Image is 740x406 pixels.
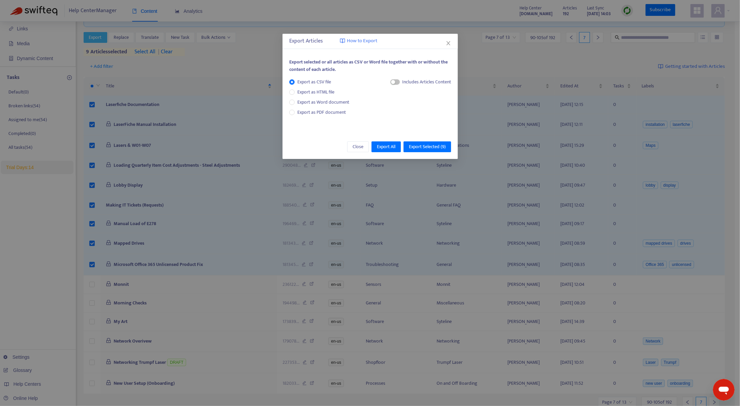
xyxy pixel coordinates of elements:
span: Export All [377,143,395,151]
span: Export as HTML file [295,88,337,96]
button: Close [347,141,369,152]
button: Export All [372,141,401,152]
span: Export as CSV file [295,78,334,86]
button: Close [445,39,452,47]
button: Export Selected (9) [404,141,451,152]
iframe: Button to launch messaging window [713,379,735,401]
a: How to Export [340,37,377,45]
img: image-link [340,38,345,44]
span: close [446,40,451,46]
span: Close [353,143,363,151]
span: Export selected or all articles as CSV or Word file together with or without the content of each ... [289,58,448,73]
div: Includes Articles Content [402,78,451,86]
div: Export Articles [289,37,451,45]
span: Export as PDF document [297,108,346,116]
span: Export Selected ( 9 ) [409,143,446,151]
span: How to Export [347,37,377,45]
span: Export as Word document [295,99,352,106]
